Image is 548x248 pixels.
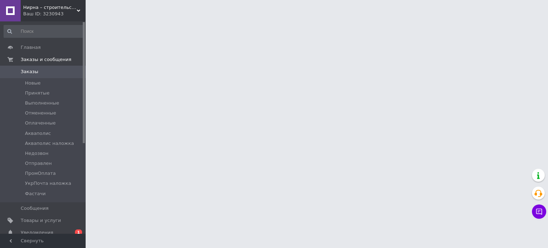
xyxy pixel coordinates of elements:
input: Поиск [4,25,84,38]
span: Недозвон [25,150,49,157]
span: Новые [25,80,41,86]
span: Принятые [25,90,50,96]
span: Заказы [21,69,38,75]
div: Ваш ID: 3230943 [23,11,86,17]
span: Сообщения [21,205,49,212]
span: 1 [75,229,82,236]
span: Акваполис [25,130,51,137]
span: Уведомления [21,229,53,236]
span: Главная [21,44,41,51]
span: Выполненные [25,100,59,106]
span: Заказы и сообщения [21,56,71,63]
button: Чат с покупателем [532,204,546,219]
span: Оплаченные [25,120,56,126]
span: Отмененные [25,110,56,116]
span: Отправлен [25,160,52,167]
span: Фастачи [25,191,46,197]
span: Товары и услуги [21,217,61,224]
span: Акваполис наложка [25,140,74,147]
span: Нирна – строительство, обслуживание, чистка бассейнов. Химия, оборудование, аксессуары [23,4,77,11]
span: ПромОплата [25,170,56,177]
span: УкрПочта наложка [25,180,71,187]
